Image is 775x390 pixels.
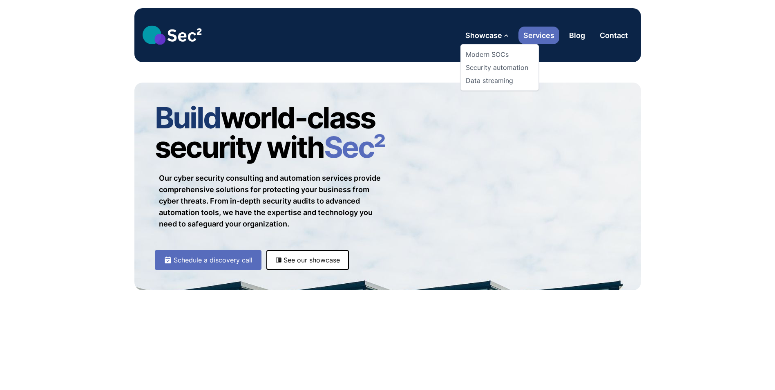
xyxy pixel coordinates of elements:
[460,27,514,44] button: Showcase
[564,27,590,44] a: Blog
[324,129,385,165] span: Sec²
[465,30,502,41] span: Showcase
[155,250,261,270] a: Schedule a discovery call
[466,74,534,87] a: Data streaming
[266,250,349,270] a: See our showcase
[155,103,388,162] h1: world-class security with
[155,100,221,135] span: Build
[155,168,388,234] p: Our cyber security consulting and automation services provide comprehensive solutions for protect...
[518,27,559,44] a: Services
[466,48,534,61] a: Modern SOCs
[595,27,633,44] a: Contact
[466,61,534,74] a: Security automation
